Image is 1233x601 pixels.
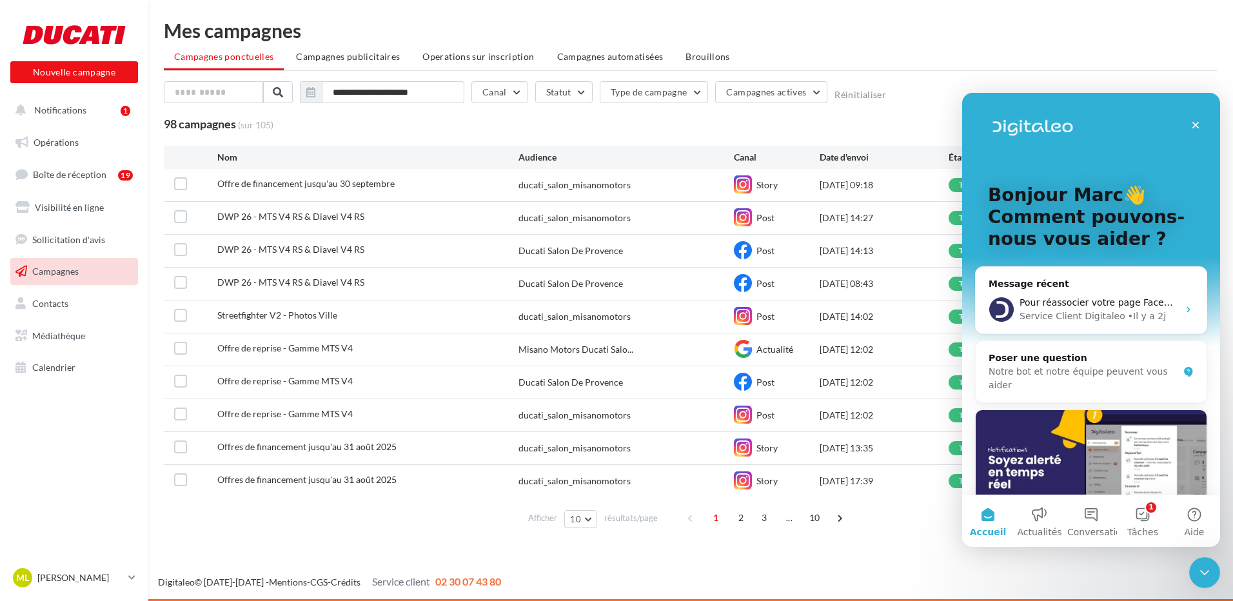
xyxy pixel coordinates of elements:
[238,119,273,132] span: (sur 105)
[756,475,778,486] span: Story
[16,571,29,584] span: ML
[820,343,949,356] div: [DATE] 12:02
[103,402,155,454] button: Conversations
[52,402,103,454] button: Actualités
[217,375,353,386] span: Offre de reprise - Gamme MTS V4
[959,379,1004,387] div: terminée
[471,81,528,103] button: Canal
[10,61,138,83] button: Nouvelle campagne
[754,507,774,528] span: 3
[1189,557,1220,588] iframe: Intercom live chat
[105,435,170,444] span: Conversations
[155,402,206,454] button: Tâches
[518,409,631,422] div: ducati_salon_misanomotors
[518,151,734,164] div: Audience
[32,233,105,244] span: Sollicitation d'avis
[959,280,1004,288] div: terminée
[518,244,623,257] div: Ducati Salon De Provence
[570,514,581,524] span: 10
[518,376,623,389] div: Ducati Salon De Provence
[518,475,631,488] div: ducati_salon_misanomotors
[756,311,774,322] span: Post
[705,507,726,528] span: 1
[726,86,806,97] span: Campagnes actives
[217,310,337,320] span: Streetfighter V2 - Photos Ville
[8,322,141,350] a: Médiathèque
[8,435,44,444] span: Accueil
[734,151,820,164] div: Canal
[217,211,364,222] span: DWP 26 - MTS V4 RS & Diavel V4 RS
[217,178,395,189] span: Offre de financement jusqu'au 30 septembre
[217,244,364,255] span: DWP 26 - MTS V4 RS & Diavel V4 RS
[804,507,825,528] span: 10
[269,576,307,587] a: Mentions
[217,441,397,452] span: Offres de financement jusqu'au 31 août 2025
[222,21,245,44] div: Fermer
[206,402,258,454] button: Aide
[35,202,104,213] span: Visibilité en ligne
[165,435,196,444] span: Tâches
[518,179,631,192] div: ducati_salon_misanomotors
[8,97,135,124] button: Notifications 1
[600,81,709,103] button: Type de campagne
[14,317,244,408] img: Ne manquez rien d'important grâce à l'onglet "Notifications" 🔔
[8,258,141,285] a: Campagnes
[715,81,827,103] button: Campagnes actives
[310,576,328,587] a: CGS
[962,93,1220,547] iframe: Intercom live chat
[779,507,800,528] span: ...
[756,377,774,388] span: Post
[34,104,86,115] span: Notifications
[32,298,68,309] span: Contacts
[756,245,774,256] span: Post
[8,161,141,188] a: Boîte de réception19
[820,475,949,488] div: [DATE] 17:39
[834,90,886,100] button: Réinitialiser
[959,313,1004,321] div: terminée
[820,151,949,164] div: Date d'envoi
[959,477,1004,486] div: terminée
[217,277,364,288] span: DWP 26 - MTS V4 RS & Diavel V4 RS
[10,566,138,590] a: ML [PERSON_NAME]
[296,51,400,62] span: Campagnes publicitaires
[8,226,141,253] a: Sollicitation d'avis
[32,330,85,341] span: Médiathèque
[820,277,949,290] div: [DATE] 08:43
[55,435,99,444] span: Actualités
[820,212,949,224] div: [DATE] 14:27
[564,510,597,528] button: 10
[756,344,793,355] span: Actualité
[686,51,730,62] span: Brouillons
[820,179,949,192] div: [DATE] 09:18
[518,442,631,455] div: ducati_salon_misanomotors
[32,362,75,373] span: Calendrier
[118,170,133,181] div: 19
[756,278,774,289] span: Post
[535,81,593,103] button: Statut
[37,571,123,584] p: [PERSON_NAME]
[518,343,633,356] span: Misano Motors Ducati Salo...
[820,310,949,323] div: [DATE] 14:02
[518,212,631,224] div: ducati_salon_misanomotors
[435,575,501,587] span: 02 30 07 43 80
[756,212,774,223] span: Post
[164,117,236,131] span: 98 campagnes
[8,194,141,221] a: Visibilité en ligne
[756,409,774,420] span: Post
[518,310,631,323] div: ducati_salon_misanomotors
[222,435,242,444] span: Aide
[820,376,949,389] div: [DATE] 12:02
[13,317,245,507] div: Ne manquez rien d'important grâce à l'onglet "Notifications" 🔔
[959,181,1004,190] div: terminée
